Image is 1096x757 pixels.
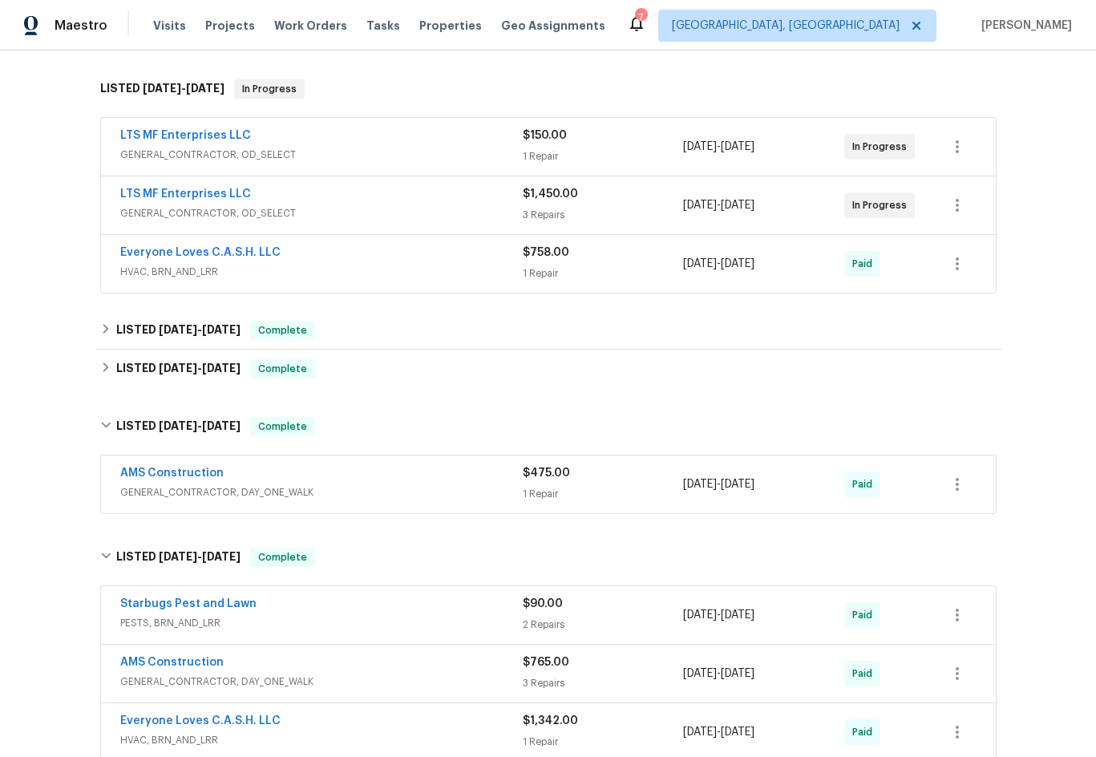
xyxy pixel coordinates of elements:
div: 3 Repairs [523,207,684,223]
a: Everyone Loves C.A.S.H. LLC [120,715,281,727]
span: [DATE] [721,258,754,269]
span: - [143,83,224,94]
span: [DATE] [683,141,717,152]
span: $475.00 [523,468,570,479]
span: $1,450.00 [523,188,578,200]
span: Tasks [366,20,400,31]
h6: LISTED [100,79,224,99]
span: In Progress [852,139,913,155]
span: GENERAL_CONTRACTOR, DAY_ONE_WALK [120,484,523,500]
a: AMS Construction [120,657,224,668]
span: Maestro [55,18,107,34]
span: [DATE] [159,420,197,431]
span: - [683,197,754,213]
span: [DATE] [683,258,717,269]
span: Complete [252,322,313,338]
span: Paid [852,607,879,623]
a: Everyone Loves C.A.S.H. LLC [120,247,281,258]
div: LISTED [DATE]-[DATE]In Progress [95,63,1001,115]
span: [DATE] [683,727,717,738]
span: Projects [205,18,255,34]
span: GENERAL_CONTRACTOR, OD_SELECT [120,147,523,163]
div: 3 Repairs [523,675,684,691]
h6: LISTED [116,417,241,436]
span: [DATE] [683,609,717,621]
span: Properties [419,18,482,34]
span: GENERAL_CONTRACTOR, OD_SELECT [120,205,523,221]
span: - [683,724,754,740]
span: [DATE] [159,324,197,335]
span: In Progress [236,81,303,97]
span: GENERAL_CONTRACTOR, DAY_ONE_WALK [120,674,523,690]
h6: LISTED [116,359,241,378]
div: LISTED [DATE]-[DATE]Complete [95,350,1001,388]
span: - [683,476,754,492]
span: - [159,324,241,335]
span: HVAC, BRN_AND_LRR [120,264,523,280]
span: [DATE] [721,479,754,490]
span: Paid [852,476,879,492]
span: Paid [852,666,879,682]
span: [DATE] [202,324,241,335]
span: [DATE] [186,83,224,94]
span: [DATE] [159,551,197,562]
span: Complete [252,419,313,435]
span: Visits [153,18,186,34]
span: [DATE] [721,668,754,679]
span: Complete [252,361,313,377]
span: Geo Assignments [501,18,605,34]
span: - [159,551,241,562]
span: $765.00 [523,657,569,668]
span: [DATE] [721,141,754,152]
span: - [159,362,241,374]
div: 2 Repairs [523,617,684,633]
span: Paid [852,724,879,740]
span: $90.00 [523,598,563,609]
span: In Progress [852,197,913,213]
span: [DATE] [202,551,241,562]
span: [DATE] [143,83,181,94]
span: $758.00 [523,247,569,258]
a: AMS Construction [120,468,224,479]
span: - [683,256,754,272]
span: [GEOGRAPHIC_DATA], [GEOGRAPHIC_DATA] [672,18,900,34]
span: [DATE] [202,420,241,431]
a: LTS MF Enterprises LLC [120,130,251,141]
span: [DATE] [683,668,717,679]
div: LISTED [DATE]-[DATE]Complete [95,401,1001,452]
h6: LISTED [116,321,241,340]
span: - [683,666,754,682]
span: $150.00 [523,130,567,141]
span: [PERSON_NAME] [975,18,1072,34]
a: Starbugs Pest and Lawn [120,598,257,609]
a: LTS MF Enterprises LLC [120,188,251,200]
span: HVAC, BRN_AND_LRR [120,732,523,748]
div: 1 Repair [523,486,684,502]
span: Complete [252,549,313,565]
span: Work Orders [274,18,347,34]
span: [DATE] [683,200,717,211]
div: LISTED [DATE]-[DATE]Complete [95,532,1001,583]
span: [DATE] [159,362,197,374]
span: - [683,607,754,623]
span: [DATE] [721,727,754,738]
span: Paid [852,256,879,272]
span: - [683,139,754,155]
div: LISTED [DATE]-[DATE]Complete [95,311,1001,350]
span: [DATE] [721,609,754,621]
span: [DATE] [202,362,241,374]
h6: LISTED [116,548,241,567]
span: - [159,420,241,431]
div: 1 Repair [523,265,684,281]
span: PESTS, BRN_AND_LRR [120,615,523,631]
span: $1,342.00 [523,715,578,727]
div: 1 Repair [523,734,684,750]
div: 1 Repair [523,148,684,164]
span: [DATE] [721,200,754,211]
div: 7 [635,10,646,26]
span: [DATE] [683,479,717,490]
